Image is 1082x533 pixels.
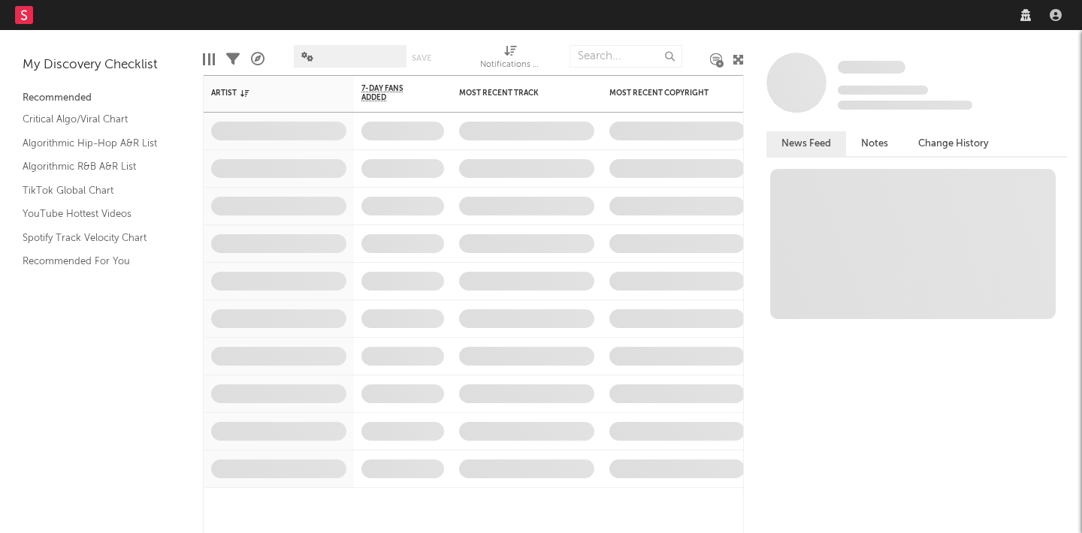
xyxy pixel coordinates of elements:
a: YouTube Hottest Videos [23,206,165,222]
span: Tracking Since: [DATE] [838,86,928,95]
span: 0 fans last week [838,101,972,110]
div: Most Recent Track [459,89,572,98]
button: Filter by Artist [331,86,346,101]
a: Spotify Track Velocity Chart [23,230,165,246]
div: My Discovery Checklist [23,56,180,74]
button: News Feed [766,131,846,156]
span: 7-Day Fans Added [361,84,422,102]
button: Filter by 7-Day Fans Added [429,86,444,101]
button: Save [412,54,431,62]
div: Recommended [23,89,180,107]
div: Filters [226,38,240,81]
a: TikTok Global Chart [23,182,165,199]
div: Notifications (Artist) [480,38,540,81]
input: Search... [570,45,682,68]
div: Most Recent Copyright [609,89,722,98]
div: Artist [211,89,324,98]
button: Filter by Most Recent Track [579,86,594,101]
a: Some Artist [838,60,905,75]
span: Some Artist [838,61,905,74]
button: Filter by Most Recent Copyright [730,86,745,101]
a: Critical Algo/Viral Chart [23,111,165,128]
div: Notifications (Artist) [480,56,540,74]
div: A&R Pipeline [251,38,264,81]
div: Edit Columns [203,38,215,81]
button: Notes [846,131,903,156]
a: Algorithmic R&B A&R List [23,158,165,175]
button: Change History [903,131,1004,156]
a: Algorithmic Hip-Hop A&R List [23,135,165,152]
a: Recommended For You [23,253,165,270]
